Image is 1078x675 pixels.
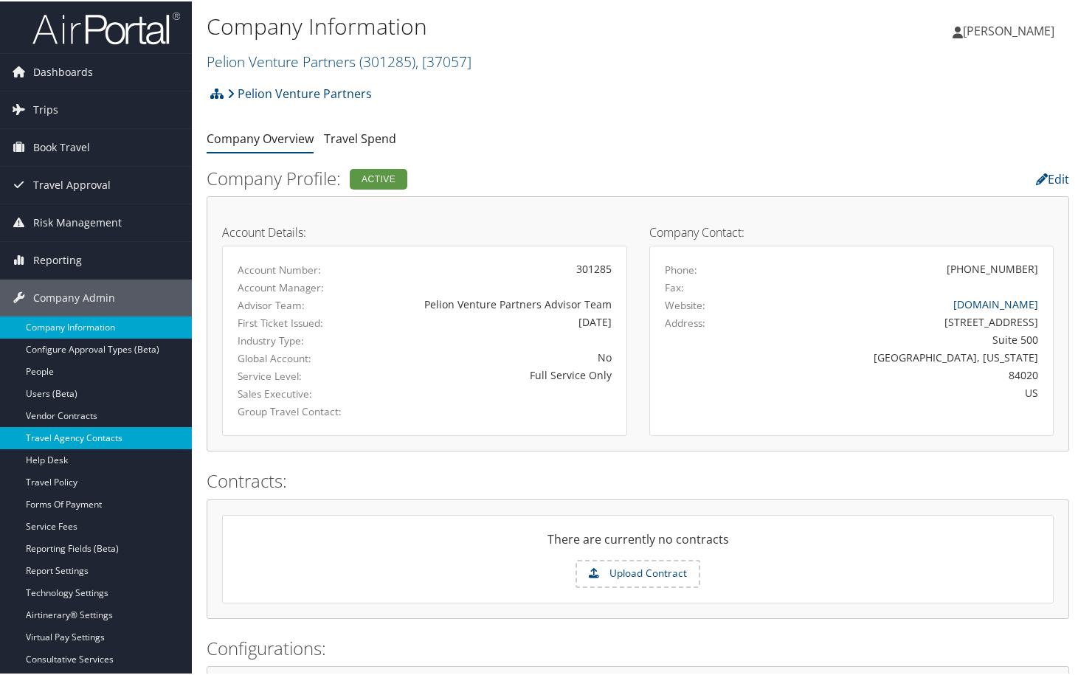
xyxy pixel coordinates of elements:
label: Fax: [665,279,684,294]
div: Suite 500 [764,330,1038,346]
h2: Contracts: [207,467,1069,492]
h2: Company Profile: [207,165,774,190]
label: Upload Contract [577,560,699,585]
span: , [ 37057 ] [415,50,471,70]
label: Sales Executive: [238,385,348,400]
label: Account Number: [238,261,348,276]
span: ( 301285 ) [359,50,415,70]
label: Global Account: [238,350,348,364]
h4: Company Contact: [649,225,1054,237]
span: Company Admin [33,278,115,315]
label: Address: [665,314,705,329]
div: [DATE] [370,313,612,328]
div: Active [350,167,407,188]
a: Travel Spend [324,129,396,145]
a: Company Overview [207,129,314,145]
span: Trips [33,90,58,127]
span: Travel Approval [33,165,111,202]
label: Account Manager: [238,279,348,294]
a: Pelion Venture Partners [227,77,372,107]
a: [DOMAIN_NAME] [953,296,1038,310]
h2: Configurations: [207,634,1069,660]
label: Website: [665,297,705,311]
a: [PERSON_NAME] [953,7,1069,52]
label: Service Level: [238,367,348,382]
span: Book Travel [33,128,90,165]
a: Edit [1036,170,1069,186]
div: US [764,384,1038,399]
h4: Account Details: [222,225,627,237]
span: Dashboards [33,52,93,89]
label: First Ticket Issued: [238,314,348,329]
div: There are currently no contracts [223,529,1053,558]
div: Full Service Only [370,366,612,381]
label: Advisor Team: [238,297,348,311]
div: No [370,348,612,364]
h1: Company Information [207,10,781,41]
div: [GEOGRAPHIC_DATA], [US_STATE] [764,348,1038,364]
a: Pelion Venture Partners [207,50,471,70]
div: [STREET_ADDRESS] [764,313,1038,328]
div: 84020 [764,366,1038,381]
span: Risk Management [33,203,122,240]
label: Industry Type: [238,332,348,347]
div: Pelion Venture Partners Advisor Team [370,295,612,311]
span: Reporting [33,240,82,277]
label: Group Travel Contact: [238,403,348,418]
div: 301285 [370,260,612,275]
span: [PERSON_NAME] [963,21,1054,38]
div: [PHONE_NUMBER] [947,260,1038,275]
label: Phone: [665,261,697,276]
img: airportal-logo.png [32,10,180,44]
